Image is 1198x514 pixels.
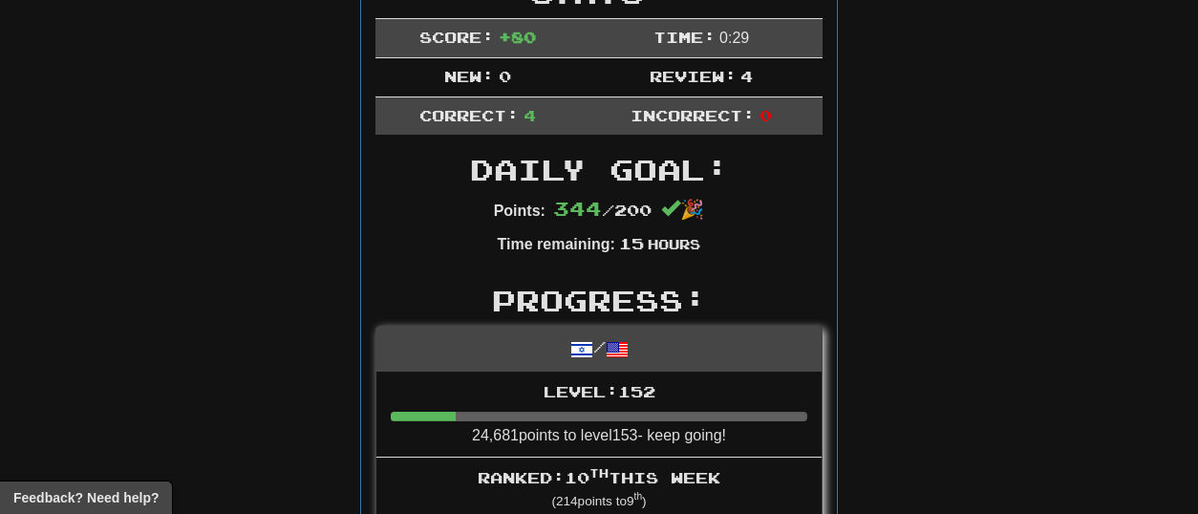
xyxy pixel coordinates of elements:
strong: Points: [494,203,546,219]
span: Level: 152 [544,382,655,400]
span: Ranked: 10 this week [478,468,720,486]
span: Time: [653,28,716,46]
sup: th [589,466,609,480]
span: 0 [499,67,511,85]
span: 15 [619,234,644,252]
span: Open feedback widget [13,488,159,507]
span: Score: [419,28,494,46]
span: New: [444,67,494,85]
small: ( 214 points to 9 ) [551,494,646,508]
h2: Progress: [375,285,823,316]
div: / [376,327,822,372]
strong: Time remaining: [498,236,615,252]
span: Correct: [419,106,519,124]
span: 0 : 29 [719,30,749,46]
span: 344 [553,197,602,220]
span: 4 [740,67,753,85]
sup: th [634,491,643,502]
span: 4 [524,106,536,124]
span: Incorrect: [631,106,755,124]
span: 0 [759,106,772,124]
small: Hours [648,236,700,252]
span: + 80 [499,28,536,46]
h2: Daily Goal: [375,154,823,185]
span: / 200 [553,201,652,219]
span: 🎉 [661,199,704,220]
li: 24,681 points to level 153 - keep going! [376,372,822,458]
span: Review: [650,67,737,85]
